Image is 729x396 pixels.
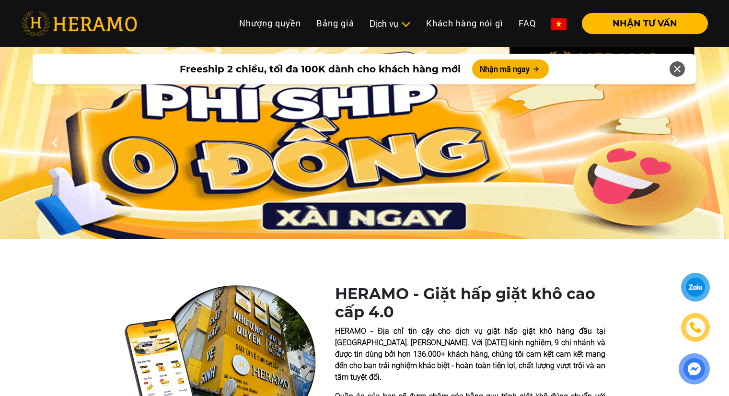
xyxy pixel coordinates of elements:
button: 3 [374,220,384,229]
button: NHẬN TƯ VẤN [582,13,708,34]
p: HERAMO - Địa chỉ tin cậy cho dịch vụ giặt hấp giặt khô hàng đầu tại [GEOGRAPHIC_DATA]. [PERSON_NA... [335,326,605,383]
button: 2 [360,220,370,229]
img: vn-flag.png [551,18,567,30]
a: Nhượng quyền [231,13,309,34]
a: FAQ [511,13,544,34]
img: heramo-logo.png [21,11,137,36]
h1: HERAMO - Giặt hấp giặt khô cao cấp 4.0 [335,285,605,322]
img: subToggleIcon [401,20,411,29]
img: phone-icon [689,321,702,334]
button: Nhận mã ngay [472,59,549,79]
div: Dịch vụ [370,17,411,30]
a: Bảng giá [309,13,362,34]
a: Khách hàng nói gì [418,13,511,34]
button: 1 [346,220,355,229]
span: Freeship 2 chiều, tối đa 100K dành cho khách hàng mới [180,62,461,76]
a: NHẬN TƯ VẤN [574,19,708,28]
a: phone-icon [683,314,708,340]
